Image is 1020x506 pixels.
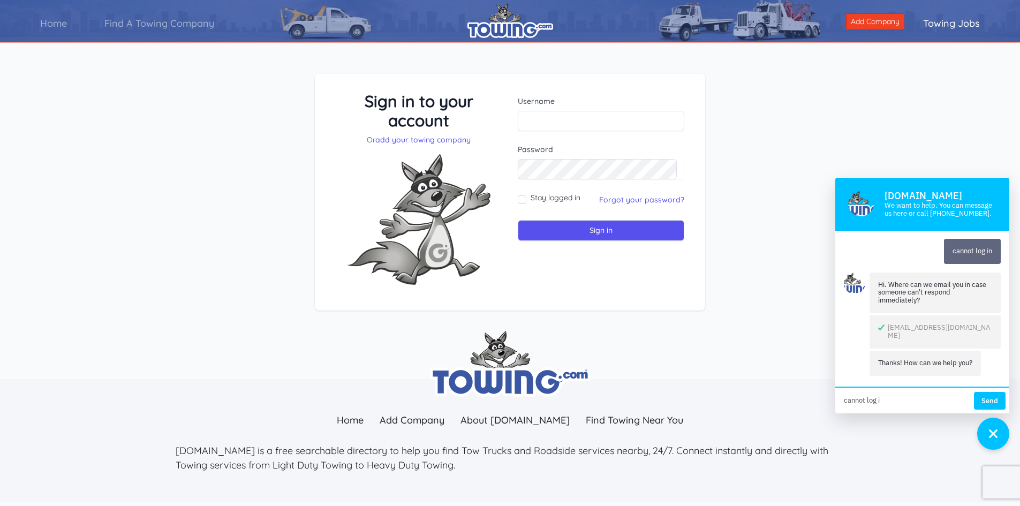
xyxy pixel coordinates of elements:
[846,13,904,30] a: Add Company
[904,8,999,39] a: Towing Jobs
[336,92,502,130] h3: Sign in to your account
[338,145,499,293] img: Fox-Excited.png
[21,8,86,39] a: Home
[452,409,578,432] a: About [DOMAIN_NAME]
[599,195,684,205] a: Forgot your password?
[518,96,684,107] label: Username
[518,144,684,155] label: Password
[578,409,691,432] a: Find Towing Near You
[372,409,452,432] a: Add Company
[467,3,553,38] img: logo.png
[817,160,1020,460] iframe: Conversations
[531,192,580,203] label: Stay logged in
[329,409,372,432] a: Home
[86,8,233,39] a: Find A Towing Company
[430,331,591,397] img: towing
[176,443,845,472] p: [DOMAIN_NAME] is a free searchable directory to help you find Tow Trucks and Roadside services ne...
[518,220,684,241] input: Sign in
[375,135,471,145] a: add your towing company
[336,134,502,145] p: Or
